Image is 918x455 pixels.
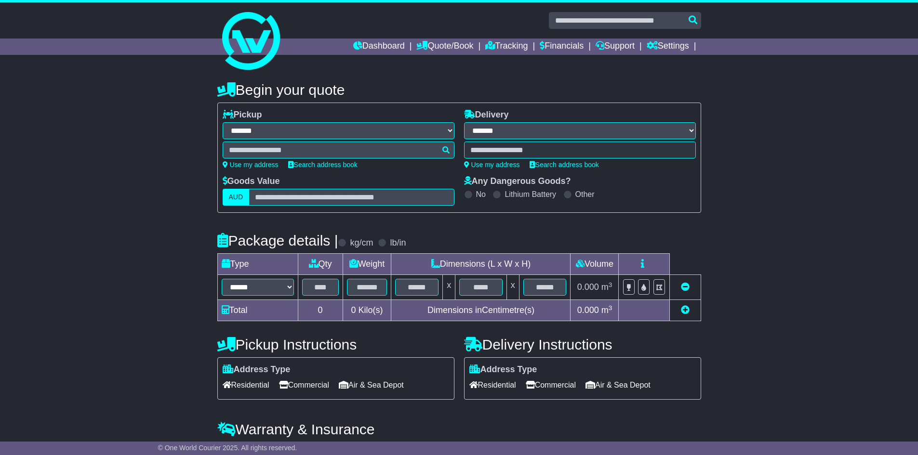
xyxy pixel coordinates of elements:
td: Qty [298,254,343,275]
h4: Begin your quote [217,82,701,98]
label: Any Dangerous Goods? [464,176,571,187]
a: Search address book [530,161,599,169]
td: Dimensions in Centimetre(s) [391,300,571,321]
span: Commercial [279,377,329,392]
label: Goods Value [223,176,280,187]
span: m [601,282,612,292]
td: Kilo(s) [343,300,391,321]
label: AUD [223,189,250,206]
a: Dashboard [353,39,405,55]
span: 0.000 [577,282,599,292]
label: No [476,190,486,199]
a: Use my address [464,161,520,169]
a: Use my address [223,161,279,169]
label: Pickup [223,110,262,120]
span: 0 [351,305,356,315]
h4: Pickup Instructions [217,337,454,352]
td: Dimensions (L x W x H) [391,254,571,275]
typeahead: Please provide city [223,142,454,158]
a: Quote/Book [416,39,473,55]
a: Search address book [288,161,358,169]
label: Address Type [223,364,291,375]
td: x [443,275,455,300]
a: Remove this item [681,282,690,292]
td: Type [217,254,298,275]
label: lb/in [390,238,406,248]
span: Residential [469,377,516,392]
sup: 3 [609,281,612,288]
span: Air & Sea Depot [339,377,404,392]
td: 0 [298,300,343,321]
h4: Delivery Instructions [464,337,701,352]
h4: Warranty & Insurance [217,421,701,437]
label: Address Type [469,364,537,375]
span: 0.000 [577,305,599,315]
label: Lithium Battery [505,190,556,199]
a: Settings [647,39,689,55]
h4: Package details | [217,233,338,248]
td: Total [217,300,298,321]
td: Volume [571,254,619,275]
a: Financials [540,39,584,55]
label: kg/cm [350,238,373,248]
a: Tracking [485,39,528,55]
a: Add new item [681,305,690,315]
td: Weight [343,254,391,275]
label: Other [575,190,595,199]
span: © One World Courier 2025. All rights reserved. [158,444,297,452]
span: Air & Sea Depot [585,377,651,392]
label: Delivery [464,110,509,120]
sup: 3 [609,304,612,312]
td: x [506,275,519,300]
span: Commercial [526,377,576,392]
span: Residential [223,377,269,392]
a: Support [596,39,635,55]
span: m [601,305,612,315]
